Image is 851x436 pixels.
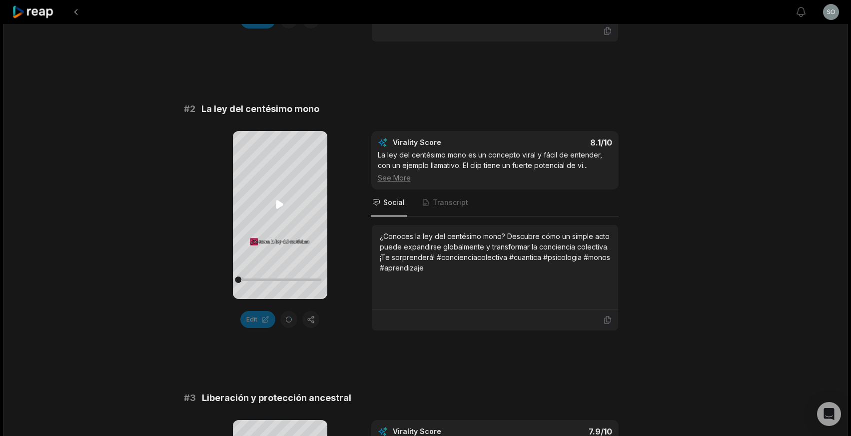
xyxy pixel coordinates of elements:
span: Liberación y protección ancestral [202,391,351,405]
div: ¿Conoces la ley del centésimo mono? Descubre cómo un simple acto puede expandirse globalmente y t... [380,231,610,273]
div: La ley del centésimo mono es un concepto viral y fácil de entender, con un ejemplo llamativo. El ... [378,149,612,183]
div: 8.1 /10 [505,137,612,147]
div: See More [378,172,612,183]
span: Transcript [433,197,468,207]
span: # 3 [184,391,196,405]
span: # 2 [184,102,195,116]
span: La ley del centésimo mono [201,102,319,116]
nav: Tabs [371,189,619,216]
div: Open Intercom Messenger [817,402,841,426]
button: Edit [240,311,275,328]
span: Social [383,197,405,207]
div: Virality Score [393,137,500,147]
